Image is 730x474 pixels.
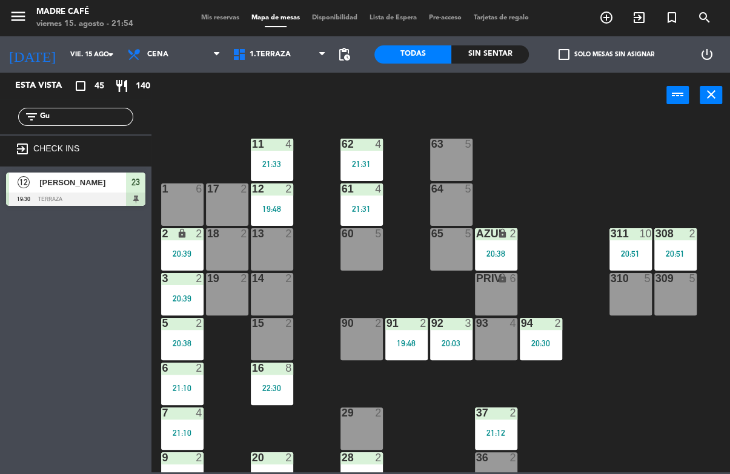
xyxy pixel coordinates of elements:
div: 4 [509,318,517,329]
div: 37 [476,407,477,418]
div: 2 [241,273,248,284]
span: 1.Terraza [250,50,291,59]
div: 20:03 [430,339,473,347]
div: 2 [162,228,163,239]
span: check_box_outline_blank [559,49,569,60]
span: 23 [131,175,140,189]
div: 2 [196,273,203,284]
div: 21:31 [340,160,383,168]
div: 4 [375,139,382,150]
div: 2 [285,318,293,329]
i: menu [9,7,27,25]
div: 2 [420,318,427,329]
button: close [700,86,722,104]
span: WALK IN [623,7,655,28]
span: pending_actions [337,47,351,62]
label: Solo mesas sin asignar [559,49,654,60]
div: 9 [162,452,163,463]
i: restaurant [114,79,129,93]
span: Cena [147,50,168,59]
div: 2 [509,452,517,463]
i: crop_square [73,79,88,93]
i: search [697,10,712,25]
div: 91 [387,318,387,329]
div: 20:51 [654,249,697,258]
div: 13 [252,228,253,239]
div: 36 [476,452,477,463]
div: 21:10 [161,429,204,437]
i: exit_to_app [15,142,30,156]
div: 3 [162,273,163,284]
div: 2 [375,407,382,418]
div: viernes 15. agosto - 21:54 [36,18,133,30]
i: lock [497,228,508,239]
span: [PERSON_NAME] [39,176,126,189]
div: 21:12 [475,429,517,437]
div: 2 [285,183,293,194]
div: 11 [252,139,253,150]
div: 21:31 [340,205,383,213]
i: lock [177,228,187,239]
i: arrow_drop_down [104,47,118,62]
div: 6 [509,273,517,284]
div: 4 [285,139,293,150]
div: 5 [465,228,472,239]
div: 8 [285,363,293,374]
div: 2 [509,228,517,239]
div: 20 [252,452,253,463]
div: 308 [655,228,656,239]
i: power_input [671,87,685,102]
div: 14 [252,273,253,284]
div: 94 [521,318,522,329]
span: Tarjetas de regalo [468,15,535,21]
div: 12 [252,183,253,194]
div: AZUL [476,228,477,239]
div: 22:30 [251,384,293,392]
span: Lista de Espera [363,15,423,21]
div: 20:38 [475,249,517,258]
div: 309 [655,273,656,284]
button: power_input [666,86,689,104]
div: 5 [644,273,651,284]
div: 2 [554,318,562,329]
div: 4 [196,407,203,418]
div: 93 [476,318,477,329]
div: 16 [252,363,253,374]
div: 5 [375,228,382,239]
label: CHECK INS [33,143,79,153]
span: Disponibilidad [306,15,363,21]
span: 45 [95,79,104,93]
div: 5 [162,318,163,329]
span: Mis reservas [195,15,245,21]
div: 20:39 [161,294,204,303]
div: 5 [465,183,472,194]
div: 2 [196,363,203,374]
div: 4 [375,183,382,194]
div: 63 [431,139,432,150]
span: 12 [18,176,30,188]
div: 2 [689,228,696,239]
div: 5 [465,139,472,150]
div: 2 [196,318,203,329]
div: Esta vista [6,79,87,93]
div: Todas [374,45,452,64]
span: 140 [136,79,150,93]
span: RESERVAR MESA [590,7,623,28]
div: 20:51 [609,249,652,258]
div: 10 [639,228,651,239]
div: 2 [196,228,203,239]
div: 65 [431,228,432,239]
div: 92 [431,318,432,329]
i: exit_to_app [632,10,646,25]
div: 19 [207,273,208,284]
div: 21:10 [161,384,204,392]
div: 21:33 [251,160,293,168]
div: 2 [285,452,293,463]
div: 2 [241,183,248,194]
input: Filtrar por nombre... [39,110,133,123]
div: 17 [207,183,208,194]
